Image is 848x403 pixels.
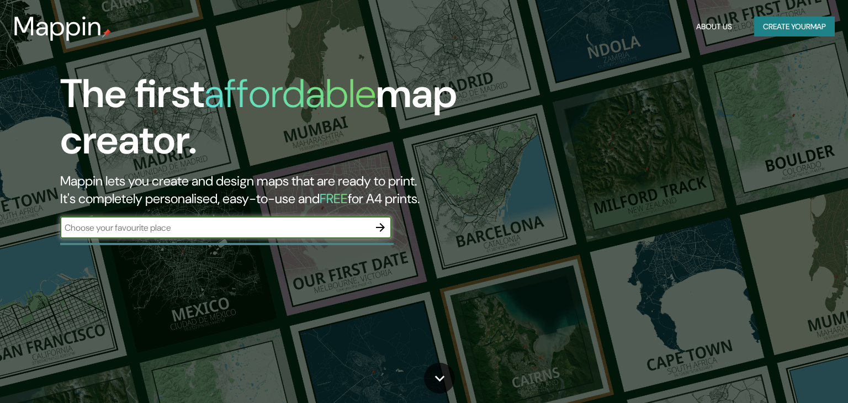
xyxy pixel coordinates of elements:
[754,17,835,37] button: Create yourmap
[60,221,369,234] input: Choose your favourite place
[60,172,484,208] h2: Mappin lets you create and design maps that are ready to print. It's completely personalised, eas...
[692,17,736,37] button: About Us
[204,68,376,119] h1: affordable
[320,190,348,207] h5: FREE
[102,29,111,38] img: mappin-pin
[13,11,102,42] h3: Mappin
[60,71,484,172] h1: The first map creator.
